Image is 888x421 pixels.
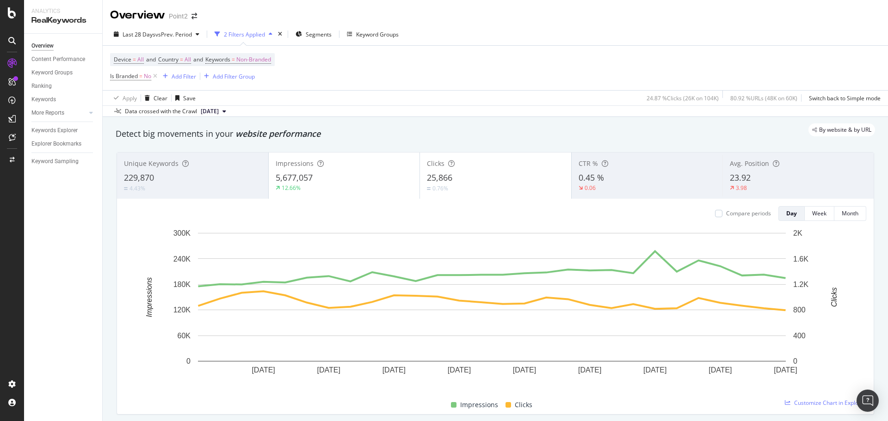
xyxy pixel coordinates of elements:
[211,27,276,42] button: 2 Filters Applied
[805,206,834,221] button: Week
[842,209,858,217] div: Month
[809,94,881,102] div: Switch back to Simple mode
[448,366,471,374] text: [DATE]
[292,27,335,42] button: Segments
[726,209,771,217] div: Compare periods
[317,366,340,374] text: [DATE]
[31,68,96,78] a: Keyword Groups
[183,94,196,102] div: Save
[793,357,797,365] text: 0
[158,55,179,63] span: Country
[382,366,406,374] text: [DATE]
[200,71,255,82] button: Add Filter Group
[159,71,196,82] button: Add Filter
[31,95,96,104] a: Keywords
[31,55,96,64] a: Content Performance
[125,107,197,116] div: Data crossed with the Crawl
[173,306,191,314] text: 120K
[578,366,601,374] text: [DATE]
[793,229,802,237] text: 2K
[793,306,806,314] text: 800
[31,41,96,51] a: Overview
[343,27,402,42] button: Keyword Groups
[129,184,145,192] div: 4.43%
[786,209,797,217] div: Day
[31,108,64,118] div: More Reports
[730,172,751,183] span: 23.92
[31,126,96,135] a: Keywords Explorer
[793,332,806,340] text: 400
[124,172,154,183] span: 229,870
[172,73,196,80] div: Add Filter
[144,70,151,83] span: No
[173,255,191,262] text: 240K
[173,229,191,237] text: 300K
[834,206,866,221] button: Month
[31,7,95,15] div: Analytics
[232,55,235,63] span: =
[139,72,142,80] span: =
[805,91,881,105] button: Switch back to Simple mode
[172,91,196,105] button: Save
[460,399,498,410] span: Impressions
[186,357,191,365] text: 0
[427,159,444,168] span: Clicks
[276,172,313,183] span: 5,677,057
[133,55,136,63] span: =
[154,94,167,102] div: Clear
[110,91,137,105] button: Apply
[185,53,191,66] span: All
[427,187,431,190] img: Equal
[282,184,301,192] div: 12.66%
[31,95,56,104] div: Keywords
[201,107,219,116] span: 2025 Sep. 4th
[224,31,265,38] div: 2 Filters Applied
[31,55,85,64] div: Content Performance
[643,366,666,374] text: [DATE]
[31,157,96,166] a: Keyword Sampling
[31,68,73,78] div: Keyword Groups
[774,366,797,374] text: [DATE]
[124,159,179,168] span: Unique Keywords
[785,399,866,407] a: Customize Chart in Explorer
[124,228,859,389] div: A chart.
[579,172,604,183] span: 0.45 %
[114,55,131,63] span: Device
[31,15,95,26] div: RealKeywords
[276,159,314,168] span: Impressions
[252,366,275,374] text: [DATE]
[778,206,805,221] button: Day
[137,53,144,66] span: All
[730,94,797,102] div: 80.92 % URLs ( 48K on 60K )
[812,209,826,217] div: Week
[191,13,197,19] div: arrow-right-arrow-left
[123,31,155,38] span: Last 28 Days
[236,53,271,66] span: Non-Branded
[31,139,81,149] div: Explorer Bookmarks
[31,81,96,91] a: Ranking
[31,108,86,118] a: More Reports
[819,127,871,133] span: By website & by URL
[155,31,192,38] span: vs Prev. Period
[31,139,96,149] a: Explorer Bookmarks
[793,255,808,262] text: 1.6K
[793,281,808,288] text: 1.2K
[306,31,332,38] span: Segments
[178,332,191,340] text: 60K
[736,184,747,192] div: 3.98
[830,287,838,307] text: Clicks
[31,81,52,91] div: Ranking
[169,12,188,21] div: Point2
[432,184,448,192] div: 0.76%
[145,277,153,317] text: Impressions
[110,7,165,23] div: Overview
[276,30,284,39] div: times
[857,390,879,412] div: Open Intercom Messenger
[110,72,138,80] span: Is Branded
[794,399,866,407] span: Customize Chart in Explorer
[427,172,452,183] span: 25,866
[579,159,598,168] span: CTR %
[180,55,183,63] span: =
[709,366,732,374] text: [DATE]
[356,31,399,38] div: Keyword Groups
